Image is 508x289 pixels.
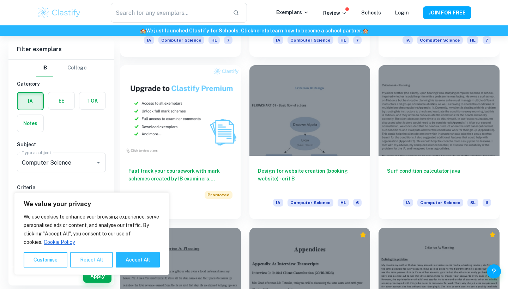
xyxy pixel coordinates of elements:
button: College [67,60,86,76]
span: HL [338,199,349,207]
p: Exemplars [276,8,309,16]
a: Login [395,10,409,16]
p: Review [323,9,347,17]
span: 6 [353,199,362,207]
div: Premium [359,231,367,238]
h6: Subject [17,141,106,148]
span: 7 [353,36,362,44]
span: Computer Science [417,36,463,44]
span: IA [273,36,283,44]
span: HL [467,36,478,44]
h6: Filter exemplars [8,39,114,59]
p: We use cookies to enhance your browsing experience, serve personalised ads or content, and analys... [24,213,160,246]
span: Computer Science [158,36,204,44]
span: IA [144,36,154,44]
input: Search for any exemplars... [111,3,227,23]
button: IB [36,60,53,76]
span: 7 [483,36,491,44]
span: IA [273,199,283,207]
img: Thumbnail [120,65,241,156]
button: JOIN FOR FREE [423,6,471,19]
span: IA [403,199,413,207]
a: Cookie Policy [43,239,75,245]
span: HL [208,36,220,44]
button: Reject All [70,252,113,268]
div: Filter type choice [36,60,86,76]
span: HL [338,36,349,44]
h6: We just launched Clastify for Schools. Click to learn how to become a school partner. [1,27,507,35]
span: Promoted [205,191,232,199]
span: Computer Science [288,199,333,207]
button: IA [18,93,43,110]
a: here [253,28,264,33]
span: 🏫 [362,28,368,33]
span: 🏫 [140,28,146,33]
button: Open [93,158,103,167]
span: Computer Science [288,36,333,44]
img: Clastify logo [37,6,81,20]
h6: Fast track your coursework with mark schemes created by IB examiners. Upgrade now [128,167,232,183]
h6: Design for website creation (booking website) - crit B [258,167,362,190]
a: Design for website creation (booking website) - crit BIAComputer ScienceHL6 [249,65,370,219]
span: SL [467,199,478,207]
div: Premium [489,231,496,238]
span: IA [403,36,413,44]
button: Accept All [116,252,160,268]
a: Schools [361,10,381,16]
button: TOK [79,92,105,109]
button: EE [48,92,74,109]
button: Apply [83,270,111,283]
p: We value your privacy [24,200,160,208]
label: Type a subject [22,149,51,155]
button: Help and Feedback [487,264,501,278]
button: Customise [24,252,67,268]
button: Notes [17,115,43,132]
span: Computer Science [417,199,463,207]
h6: Criteria [17,184,106,191]
div: We value your privacy [14,192,169,275]
span: 7 [224,36,232,44]
h6: Category [17,80,106,88]
a: Surf condition calculator javaIAComputer ScienceSL6 [379,65,500,219]
span: 6 [483,199,491,207]
h6: Surf condition calculator java [387,167,491,190]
